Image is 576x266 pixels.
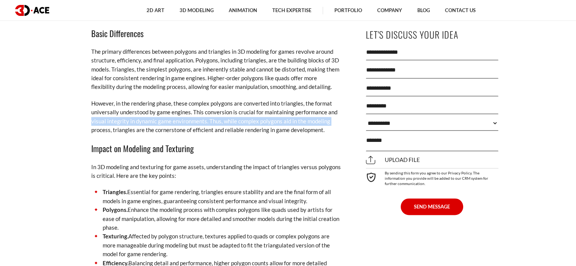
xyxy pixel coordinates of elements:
p: Let's Discuss Your Idea [366,26,498,43]
li: Essential for game rendering, triangles ensure stability and are the final form of all models in ... [91,188,341,205]
h3: Basic Differences [91,27,341,40]
li: Enhance the modeling process with complex polygons like quads used by artists for ease of manipul... [91,205,341,232]
p: The primary differences between polygons and triangles in 3D modeling for games revolve around st... [91,47,341,92]
button: SEND MESSAGE [401,198,463,215]
div: By sending this form you agree to our Privacy Policy. The information you provide will be added t... [366,168,498,186]
p: In 3D modeling and texturing for game assets, understanding the impact of triangles versus polygo... [91,163,341,180]
strong: Polygons. [103,206,128,213]
strong: Triangles. [103,188,127,195]
img: logo dark [15,5,49,16]
li: Affected by polygon structure, textures applied to quads or complex polygons are more manageable ... [91,232,341,258]
h3: Impact on Modeling and Texturing [91,142,341,155]
strong: Texturing. [103,233,128,240]
span: Upload file [366,157,420,163]
p: However, in the rendering phase, these complex polygons are converted into triangles, the format ... [91,99,341,135]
